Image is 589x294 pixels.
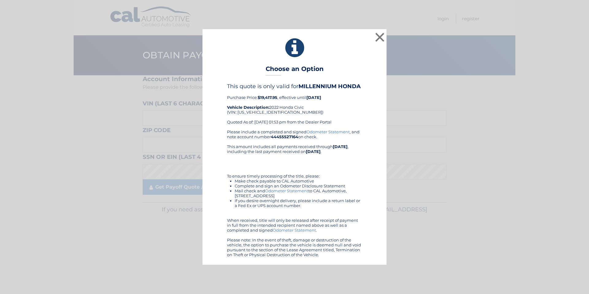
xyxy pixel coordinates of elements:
div: Purchase Price: , effective until 2022 Honda Civic (VIN: [US_VEHICLE_IDENTIFICATION_NUMBER]) Quot... [227,83,362,129]
b: $19,417.95 [258,95,277,100]
a: Odometer Statement [273,228,316,233]
b: MILLENNIUM HONDA [298,83,361,90]
b: [DATE] [306,95,321,100]
b: [DATE] [306,149,321,154]
li: If you desire overnight delivery, please include a return label or a Fed Ex or UPS account number. [235,198,362,208]
b: 44455527164 [271,134,298,139]
li: Make check payable to CAL Automotive [235,178,362,183]
b: [DATE] [333,144,348,149]
button: × [374,31,386,43]
li: Complete and sign an Odometer Disclosure Statement [235,183,362,188]
a: Odometer Statement [265,188,308,193]
li: Mail check and to CAL Automotive, [STREET_ADDRESS] [235,188,362,198]
div: Please include a completed and signed , and note account number on check. This amount includes al... [227,129,362,257]
strong: Vehicle Description: [227,105,269,110]
h4: This quote is only valid for [227,83,362,90]
h3: Choose an Option [266,65,324,76]
a: Odometer Statement [306,129,350,134]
